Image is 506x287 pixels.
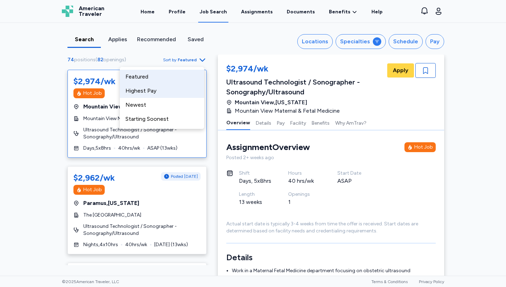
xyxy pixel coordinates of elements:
[74,57,96,63] span: positions
[120,84,204,98] div: Highest Pay
[103,57,124,63] span: openings
[79,6,104,17] span: American Traveler
[277,115,285,130] button: Pay
[235,107,340,115] span: Mountain View Maternal & Fetal Medicine
[226,115,250,130] button: Overview
[288,198,320,206] div: 1
[182,35,209,44] div: Saved
[312,115,330,130] button: Benefits
[336,34,386,49] button: Specialties
[393,66,408,75] span: Apply
[235,98,307,107] span: Mountain View , [US_STATE]
[239,177,271,185] div: Days, 5x8hrs
[340,37,370,46] div: Specialties
[125,241,147,248] span: 40 hrs/wk
[239,191,271,198] div: Length
[83,241,118,248] span: Nights , 4 x 10 hrs
[232,267,436,274] li: Work in a Maternal Fetal Medicine department focusing on obstetric ultrasound
[430,37,440,46] div: Pay
[83,186,102,193] div: Hot Job
[120,70,204,84] div: Featured
[414,144,433,151] div: Hot Job
[335,115,366,130] button: Why AmTrav?
[120,98,204,112] div: Newest
[171,174,198,179] span: Posted [DATE]
[83,115,174,122] span: Mountain View Maternal & Fetal Medicine
[120,112,204,126] div: Starting Soonest
[97,57,103,63] span: 82
[329,8,350,15] span: Benefits
[337,177,370,185] div: ASAP
[67,57,74,63] span: 74
[83,90,102,97] div: Hot Job
[83,199,139,207] span: Paramus , [US_STATE]
[62,279,119,285] span: © 2025 American Traveler, LLC
[137,35,176,44] div: Recommended
[62,6,73,17] img: Logo
[83,145,111,152] span: Days , 5 x 8 hrs
[226,154,436,161] div: Posted 2+ weeks ago
[226,142,310,153] div: Assignment Overview
[256,115,271,130] button: Details
[73,76,116,87] div: $2,974/wk
[163,57,176,63] span: Sort by
[147,145,177,152] span: ASAP ( 13 wks)
[226,63,386,76] div: $2,974/wk
[226,77,386,97] div: Ultrasound Technologist / Sonographer - Sonography/Ultrasound
[426,34,444,49] button: Pay
[419,279,444,284] a: Privacy Policy
[288,170,320,177] div: Hours
[83,126,201,141] span: Ultrasound Technologist / Sonographer - Sonography/Ultrasound
[387,63,414,77] button: Apply
[239,198,271,206] div: 13 weeks
[200,8,227,15] div: Job Search
[389,34,423,49] button: Schedule
[73,172,115,183] div: $2,962/wk
[118,145,140,152] span: 40 hrs/wk
[70,35,98,44] div: Search
[302,37,328,46] div: Locations
[290,115,306,130] button: Facility
[67,56,129,63] div: ( )
[178,57,197,63] span: Featured
[393,37,418,46] div: Schedule
[297,34,333,49] button: Locations
[329,8,357,15] a: Benefits
[226,220,436,235] div: Actual start date is typically 3-4 weeks from time the offer is received. Start dates are determi...
[154,241,188,248] span: [DATE] ( 13 wks)
[198,1,228,23] a: Job Search
[83,212,141,219] span: The [GEOGRAPHIC_DATA]
[337,170,370,177] div: Start Date
[83,102,156,111] span: Mountain View , [US_STATE]
[163,56,207,64] button: Sort byFeatured
[104,35,131,44] div: Applies
[288,177,320,185] div: 40 hrs/wk
[288,191,320,198] div: Openings
[226,252,436,263] h3: Details
[83,223,201,237] span: Ultrasound Technologist / Sonographer - Sonography/Ultrasound
[239,170,271,177] div: Shift
[371,279,408,284] a: Terms & Conditions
